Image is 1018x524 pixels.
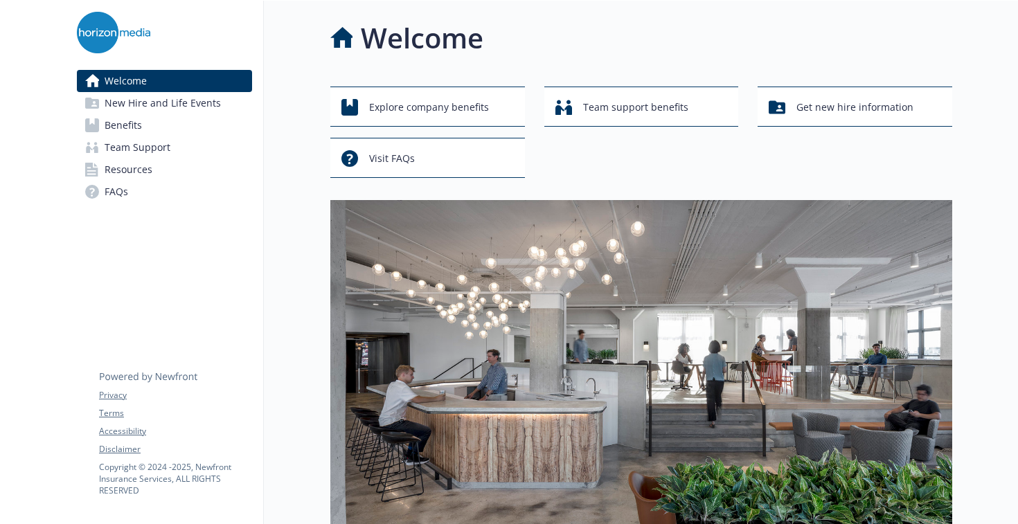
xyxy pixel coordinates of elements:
a: Privacy [99,389,251,401]
a: Accessibility [99,425,251,437]
button: Explore company benefits [330,87,525,127]
span: Benefits [105,114,142,136]
span: New Hire and Life Events [105,92,221,114]
h1: Welcome [361,17,483,59]
span: Team support benefits [583,94,688,120]
a: New Hire and Life Events [77,92,252,114]
span: Welcome [105,70,147,92]
p: Copyright © 2024 - 2025 , Newfront Insurance Services, ALL RIGHTS RESERVED [99,461,251,496]
a: Team Support [77,136,252,159]
span: Explore company benefits [369,94,489,120]
a: Disclaimer [99,443,251,455]
button: Get new hire information [758,87,952,127]
span: FAQs [105,181,128,203]
span: Resources [105,159,152,181]
a: Benefits [77,114,252,136]
a: Welcome [77,70,252,92]
button: Team support benefits [544,87,739,127]
span: Team Support [105,136,170,159]
span: Get new hire information [796,94,913,120]
a: FAQs [77,181,252,203]
span: Visit FAQs [369,145,415,172]
a: Terms [99,407,251,419]
a: Resources [77,159,252,181]
button: Visit FAQs [330,138,525,178]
